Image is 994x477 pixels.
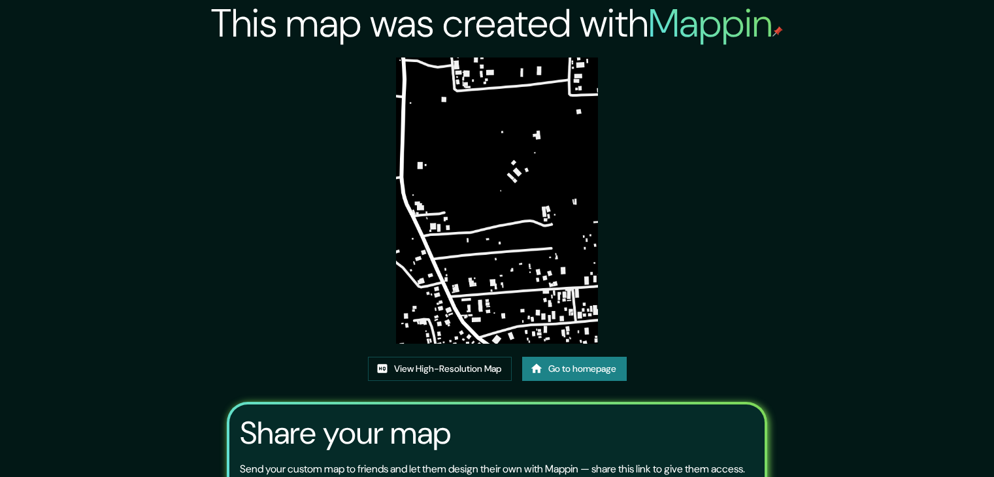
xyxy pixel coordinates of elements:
a: Go to homepage [522,357,627,381]
img: mappin-pin [772,26,783,37]
a: View High-Resolution Map [368,357,512,381]
p: Send your custom map to friends and let them design their own with Mappin — share this link to gi... [240,461,745,477]
iframe: Help widget launcher [878,426,980,463]
img: created-map [396,58,599,344]
h3: Share your map [240,415,451,452]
